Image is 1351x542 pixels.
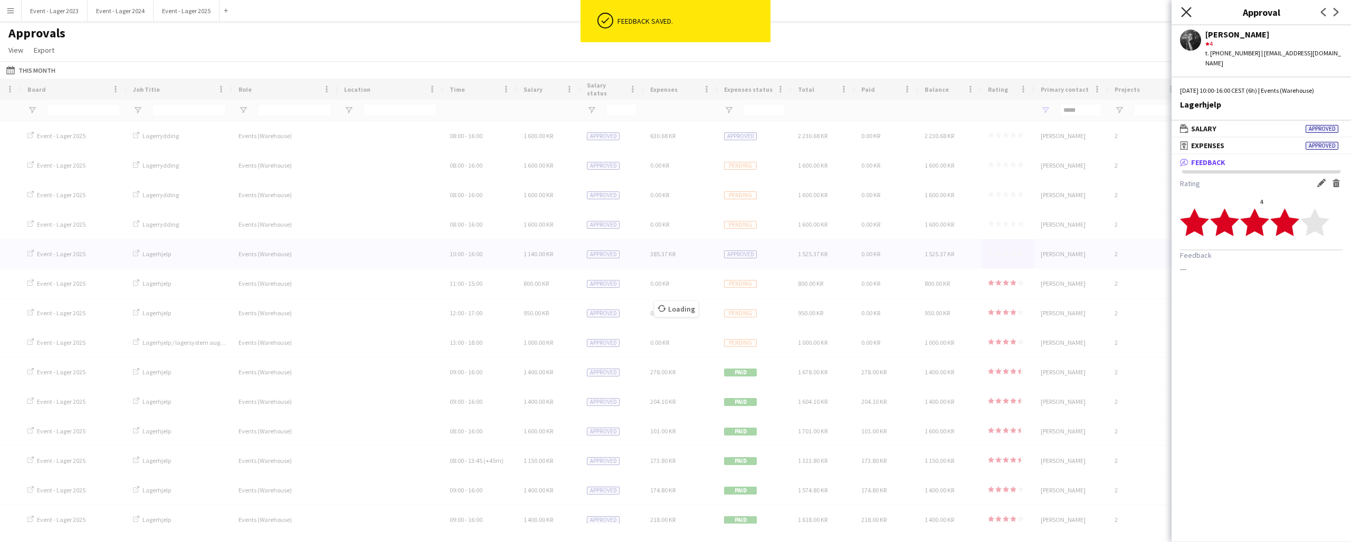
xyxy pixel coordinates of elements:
div: 4 [1180,198,1343,206]
span: Feedback [1191,158,1225,167]
span: Expenses [1191,141,1224,150]
div: 4 [1205,39,1343,49]
h3: Rating [1180,179,1343,189]
mat-expansion-panel-header: ExpensesApproved [1172,138,1351,153]
span: Approved [1306,142,1338,150]
span: View [8,45,23,55]
h3: Approval [1172,5,1351,19]
div: [DATE] 10:00-16:00 CEST (6h) | Events (Warehouse) [1180,86,1343,95]
h3: Feedback [1180,250,1343,260]
button: Event - Lager 2024 [88,1,154,21]
span: Export [34,45,54,55]
a: Export [30,43,59,57]
div: [PERSON_NAME] [1205,30,1343,39]
button: Event - Lager 2025 [154,1,220,21]
span: Salary [1191,124,1216,133]
button: This Month [4,64,58,76]
div: t. [PHONE_NUMBER] | [EMAIL_ADDRESS][DOMAIN_NAME] [1205,49,1343,67]
a: View [4,43,27,57]
div: Feedback [1172,170,1351,287]
div: Feedback saved. [617,16,766,26]
button: Event - Lager 2023 [22,1,88,21]
span: Approved [1306,125,1338,133]
div: Lagerhjelp [1180,100,1343,109]
mat-expansion-panel-header: SalaryApproved [1172,121,1351,137]
span: Loading [654,301,698,317]
div: --- [1180,265,1186,273]
mat-expansion-panel-header: Feedback [1172,154,1351,170]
